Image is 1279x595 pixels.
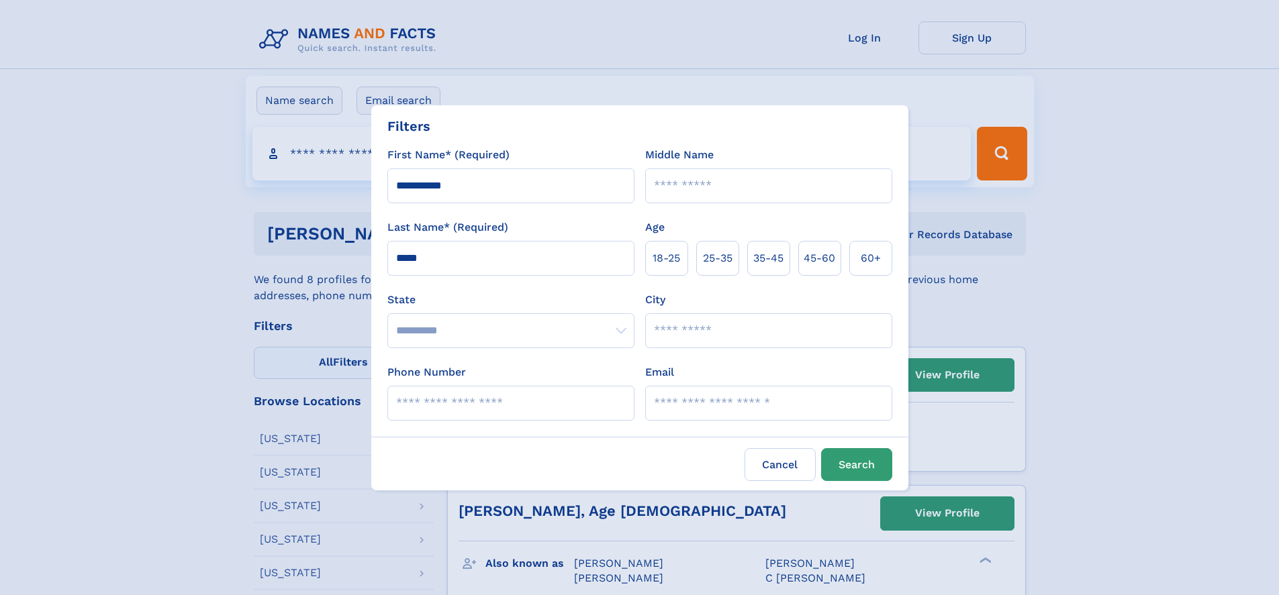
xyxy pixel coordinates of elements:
[753,250,784,266] span: 35‑45
[703,250,732,266] span: 25‑35
[387,292,634,308] label: State
[387,147,510,163] label: First Name* (Required)
[645,292,665,308] label: City
[861,250,881,266] span: 60+
[387,116,430,136] div: Filters
[387,219,508,235] label: Last Name* (Required)
[821,448,892,481] button: Search
[645,219,665,235] label: Age
[745,448,816,481] label: Cancel
[804,250,835,266] span: 45‑60
[645,364,674,380] label: Email
[653,250,680,266] span: 18‑25
[387,364,466,380] label: Phone Number
[645,147,714,163] label: Middle Name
